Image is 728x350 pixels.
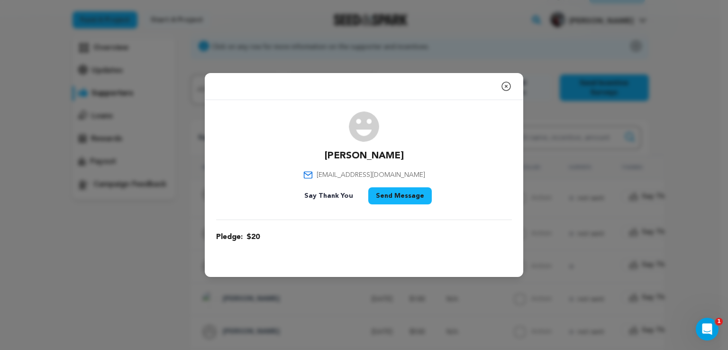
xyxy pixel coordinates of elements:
[325,149,404,163] p: [PERSON_NAME]
[715,318,723,325] span: 1
[297,187,361,204] button: Say Thank You
[216,231,243,243] span: Pledge:
[696,318,719,341] iframe: Intercom live chat
[368,187,432,204] button: Send Message
[317,170,425,180] span: [EMAIL_ADDRESS][DOMAIN_NAME]
[246,231,260,243] span: $20
[349,111,379,142] img: user.png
